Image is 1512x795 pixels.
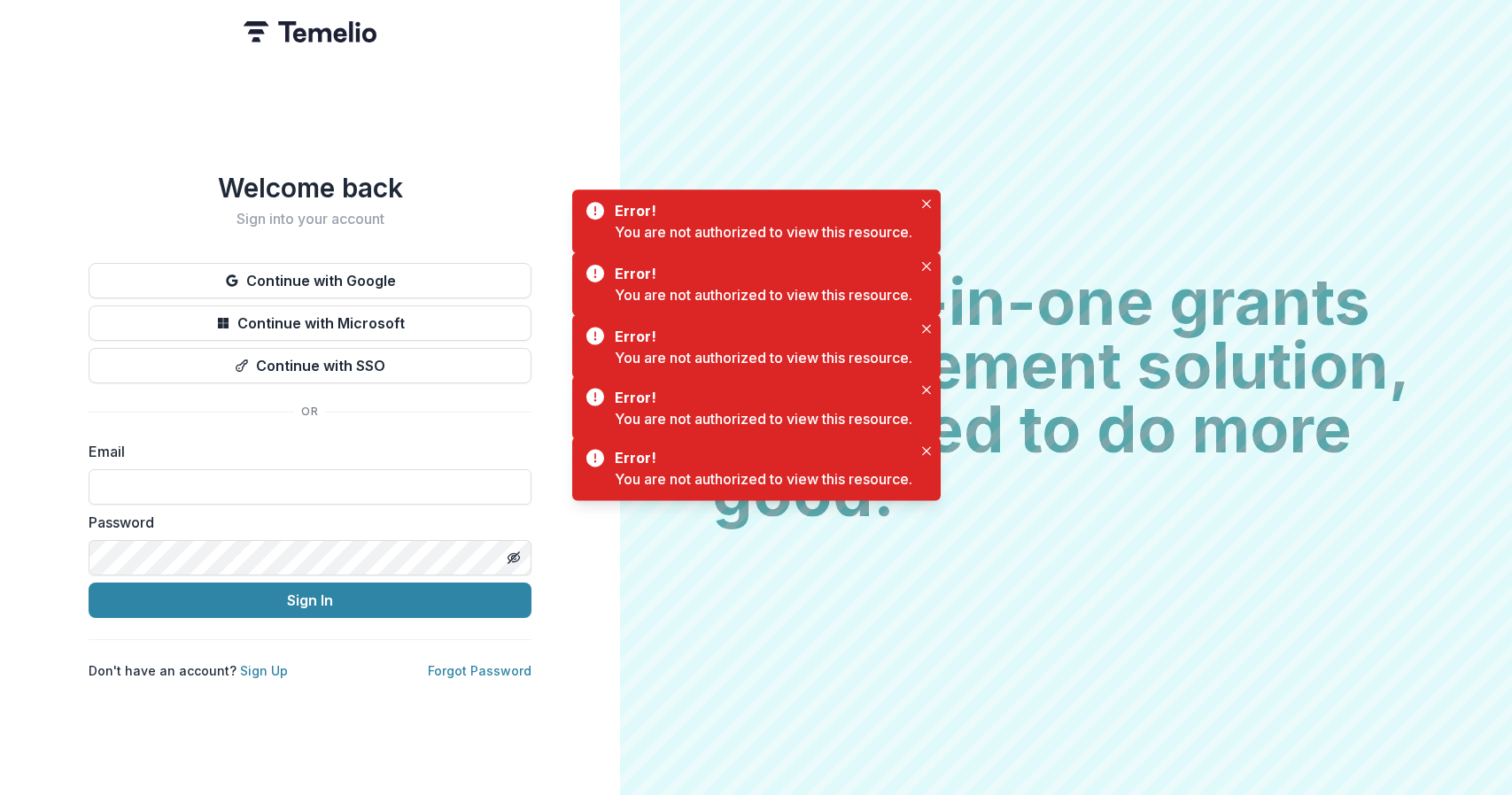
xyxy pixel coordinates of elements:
[89,305,531,341] button: Continue with Microsoft
[916,319,937,340] button: Close
[916,440,937,461] button: Close
[89,263,531,298] button: Continue with Google
[89,441,521,462] label: Email
[89,661,288,680] p: Don't have an account?
[244,21,376,42] img: Temelio
[615,447,905,468] div: Error!
[615,468,912,490] div: You are not authorized to view this resource.
[89,211,531,228] h2: Sign into your account
[89,512,521,533] label: Password
[500,544,528,572] button: Toggle password visibility
[916,256,937,277] button: Close
[615,326,905,347] div: Error!
[615,221,912,243] div: You are not authorized to view this resource.
[615,284,912,305] div: You are not authorized to view this resource.
[916,193,937,214] button: Close
[615,263,905,284] div: Error!
[240,663,288,678] a: Sign Up
[89,583,531,618] button: Sign In
[916,380,937,401] button: Close
[89,172,531,204] h1: Welcome back
[615,200,905,221] div: Error!
[428,663,531,678] a: Forgot Password
[615,347,912,368] div: You are not authorized to view this resource.
[615,387,905,408] div: Error!
[615,408,912,429] div: You are not authorized to view this resource.
[89,348,531,383] button: Continue with SSO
